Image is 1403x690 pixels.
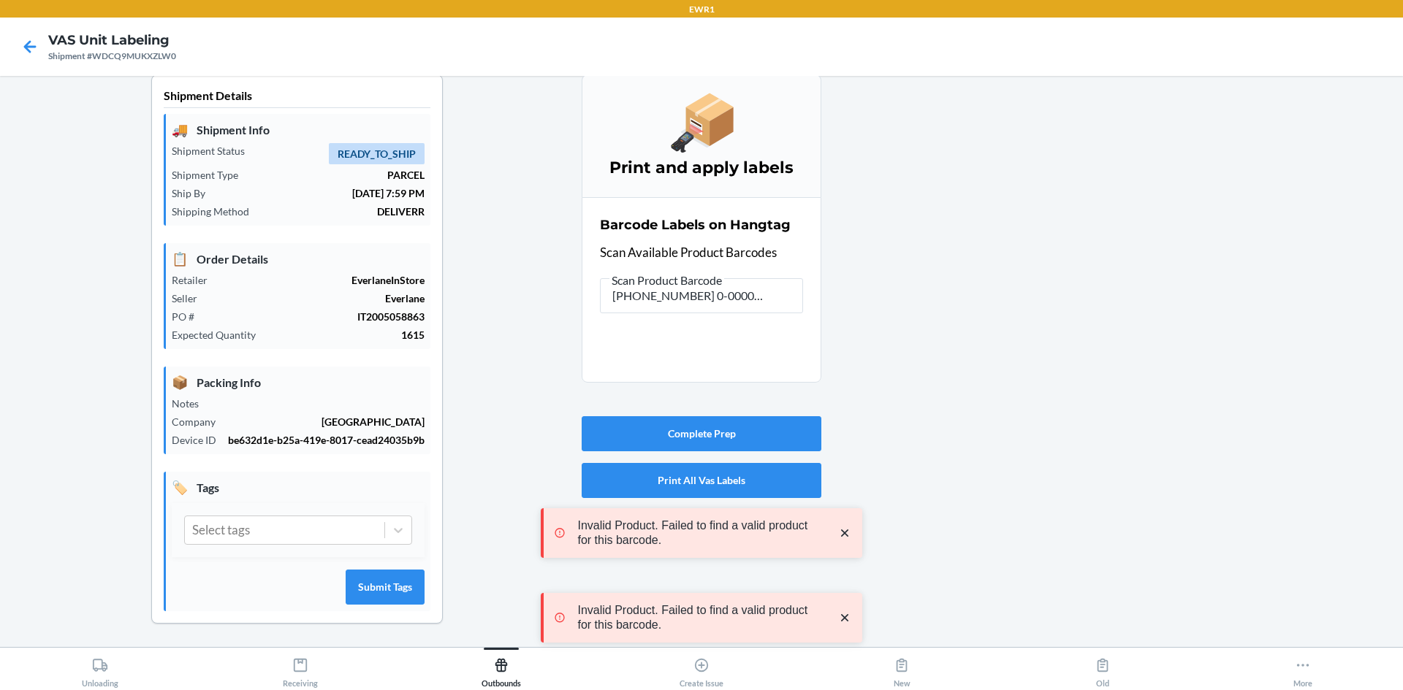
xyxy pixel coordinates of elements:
[172,432,228,448] p: Device ID
[48,31,176,50] h4: VAS Unit Labeling
[582,416,821,451] button: Complete Prep
[228,432,425,448] p: be632d1e-b25a-419e-8017-cead24035b9b
[172,372,188,392] span: 📦
[837,610,852,625] svg: close toast
[172,120,425,139] p: Shipment Info
[172,249,425,269] p: Order Details
[401,648,601,688] button: Outbounds
[48,50,176,63] div: Shipment #WDCQ9MUKXZLW0
[172,120,188,139] span: 🚚
[172,204,261,219] p: Shipping Method
[802,648,1002,688] button: New
[206,309,425,324] p: IT2005058863
[689,3,715,16] p: EWR1
[227,414,425,429] p: [GEOGRAPHIC_DATA]
[329,143,425,164] span: READY_TO_SHIP
[172,272,219,288] p: Retailer
[172,327,267,342] p: Expected Quantity
[164,87,430,108] p: Shipment Details
[250,167,425,183] p: PARCEL
[172,478,425,497] p: Tags
[600,156,803,180] h3: Print and apply labels
[209,291,425,306] p: Everlane
[172,396,210,411] p: Notes
[837,526,852,540] svg: close toast
[172,478,188,497] span: 🏷️
[1095,651,1111,688] div: Old
[172,291,209,306] p: Seller
[172,372,425,392] p: Packing Info
[172,249,188,269] span: 📋
[582,463,821,498] button: Print All Vas Labels
[609,273,724,288] span: Scan Product Barcode
[82,651,118,688] div: Unloading
[172,309,206,324] p: PO #
[217,185,425,201] p: [DATE] 7:59 PM
[172,185,217,201] p: Ship By
[482,651,521,688] div: Outbounds
[192,521,250,540] div: Select tags
[577,603,823,632] p: Invalid Product. Failed to find a valid product for this barcode.
[200,648,400,688] button: Receiving
[600,278,803,313] input: Scan Product Barcode
[172,143,256,158] p: Shipment Status
[1203,648,1403,688] button: More
[219,272,425,288] p: EverlaneInStore
[1002,648,1202,688] button: Old
[1293,651,1312,688] div: More
[894,651,910,688] div: New
[261,204,425,219] p: DELIVERR
[600,243,803,262] p: Scan Available Product Barcodes
[283,651,318,688] div: Receiving
[172,414,227,429] p: Company
[267,327,425,342] p: 1615
[172,167,250,183] p: Shipment Type
[346,570,425,605] button: Submit Tags
[600,215,791,234] h2: Barcode Labels on Hangtag
[577,518,823,548] p: Invalid Product. Failed to find a valid product for this barcode.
